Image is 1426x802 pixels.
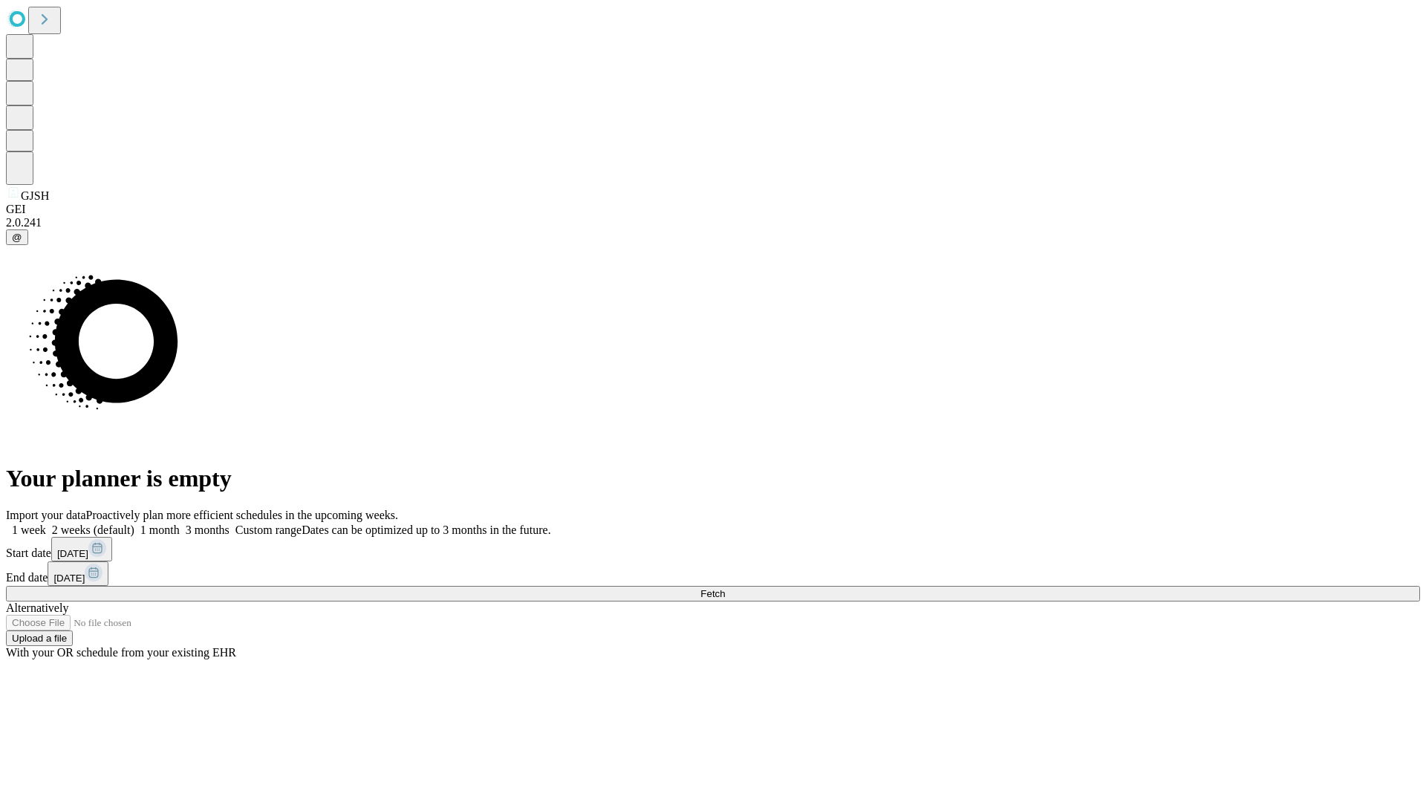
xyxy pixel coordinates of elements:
span: GJSH [21,189,49,202]
span: @ [12,232,22,243]
span: Dates can be optimized up to 3 months in the future. [302,524,550,536]
span: Custom range [235,524,302,536]
span: 1 week [12,524,46,536]
button: [DATE] [48,561,108,586]
span: With your OR schedule from your existing EHR [6,646,236,659]
div: GEI [6,203,1420,216]
span: [DATE] [53,573,85,584]
button: Fetch [6,586,1420,601]
button: Upload a file [6,630,73,646]
span: [DATE] [57,548,88,559]
span: Alternatively [6,601,68,614]
span: Fetch [700,588,725,599]
span: 1 month [140,524,180,536]
span: 3 months [186,524,229,536]
span: 2 weeks (default) [52,524,134,536]
h1: Your planner is empty [6,465,1420,492]
button: @ [6,229,28,245]
div: Start date [6,537,1420,561]
div: 2.0.241 [6,216,1420,229]
span: Import your data [6,509,86,521]
div: End date [6,561,1420,586]
button: [DATE] [51,537,112,561]
span: Proactively plan more efficient schedules in the upcoming weeks. [86,509,398,521]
